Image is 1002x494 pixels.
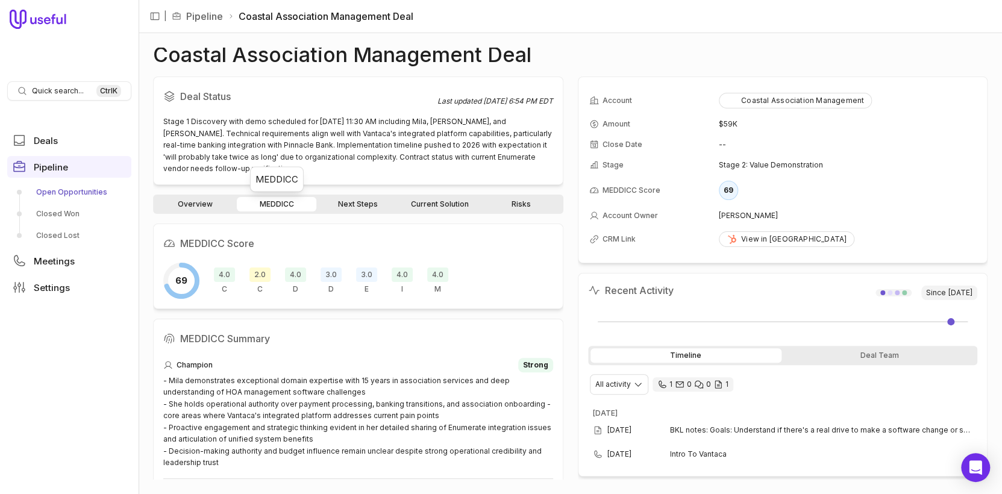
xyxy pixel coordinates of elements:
[356,267,377,282] span: 3.0
[437,96,553,106] div: Last updated
[392,267,413,282] span: 4.0
[427,267,448,294] div: Metrics
[32,86,84,96] span: Quick search...
[328,284,334,294] span: D
[921,286,977,300] span: Since
[719,114,976,134] td: $59K
[427,267,448,282] span: 4.0
[434,284,441,294] span: M
[155,197,234,211] a: Overview
[719,155,976,175] td: Stage 2: Value Demonstration
[603,234,636,244] span: CRM Link
[249,267,271,294] div: Competition
[163,329,553,348] h2: MEDDICC Summary
[483,96,553,105] time: [DATE] 6:54 PM EDT
[603,160,624,170] span: Stage
[153,48,531,62] h1: Coastal Association Management Deal
[228,9,413,23] li: Coastal Association Management Deal
[7,250,131,272] a: Meetings
[319,197,398,211] a: Next Steps
[163,358,553,372] div: Champion
[7,130,131,151] a: Deals
[222,284,227,294] span: C
[719,206,976,225] td: [PERSON_NAME]
[7,277,131,298] a: Settings
[214,267,235,282] span: 4.0
[163,234,553,253] h2: MEDDICC Score
[34,283,70,292] span: Settings
[257,284,263,294] span: C
[603,186,660,195] span: MEDDICC Score
[293,284,298,294] span: D
[523,360,548,370] span: Strong
[607,425,631,435] time: [DATE]
[7,183,131,245] div: Pipeline submenu
[603,96,632,105] span: Account
[7,204,131,224] a: Closed Won
[727,96,864,105] div: Coastal Association Management
[34,136,58,145] span: Deals
[719,231,854,247] a: View in [GEOGRAPHIC_DATA]
[146,7,164,25] button: Collapse sidebar
[285,267,306,282] span: 4.0
[670,425,973,435] span: BKL notes: Goals: Understand if there's a real drive to make a software change or see if they are...
[255,172,298,187] div: MEDDICC
[7,183,131,202] a: Open Opportunities
[34,257,75,266] span: Meetings
[163,263,199,299] div: Overall MEDDICC score
[400,197,479,211] a: Current Solution
[321,267,342,294] div: Decision Process
[175,274,187,288] span: 69
[719,181,738,200] div: 69
[593,408,618,417] time: [DATE]
[237,197,316,211] a: MEDDICC
[588,283,674,298] h2: Recent Activity
[7,156,131,178] a: Pipeline
[603,140,642,149] span: Close Date
[365,284,369,294] span: E
[607,449,631,459] time: [DATE]
[719,135,976,154] td: --
[670,449,959,459] span: Intro To Vantaca
[727,234,847,244] div: View in [GEOGRAPHIC_DATA]
[590,348,781,363] div: Timeline
[285,267,306,294] div: Decision Criteria
[392,267,413,294] div: Indicate Pain
[163,375,553,469] div: - Mila demonstrates exceptional domain expertise with 15 years in association services and deep u...
[653,377,733,392] div: 1 call and 0 email threads
[163,87,437,106] h2: Deal Status
[164,9,167,23] span: |
[948,288,972,298] time: [DATE]
[401,284,403,294] span: I
[249,267,271,282] span: 2.0
[34,163,68,172] span: Pipeline
[186,9,223,23] a: Pipeline
[603,119,630,129] span: Amount
[214,267,235,294] div: Champion
[481,197,560,211] a: Risks
[163,116,553,175] div: Stage 1 Discovery with demo scheduled for [DATE] 11:30 AM including Mila, [PERSON_NAME], and [PER...
[784,348,975,363] div: Deal Team
[603,211,658,220] span: Account Owner
[7,226,131,245] a: Closed Lost
[96,85,121,97] kbd: Ctrl K
[719,93,872,108] button: Coastal Association Management
[961,453,990,482] div: Open Intercom Messenger
[321,267,342,282] span: 3.0
[356,267,377,294] div: Economic Buyer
